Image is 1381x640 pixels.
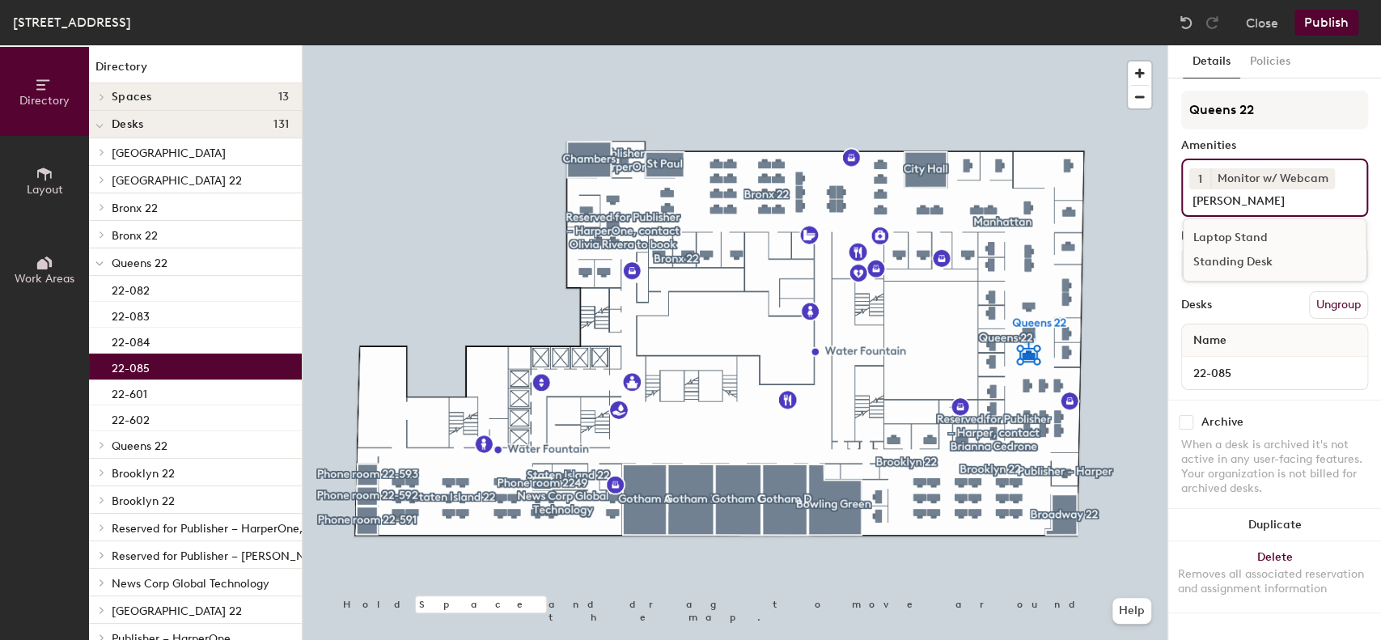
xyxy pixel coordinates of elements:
div: Amenities [1181,139,1368,152]
h1: Directory [89,58,302,83]
span: [GEOGRAPHIC_DATA] [112,146,226,160]
span: Bronx 22 [112,201,158,215]
span: News Corp Global Technology [112,577,269,591]
div: Monitor w/ Webcam [1210,168,1335,189]
div: Standing Desk [1184,250,1366,274]
div: Archive [1201,416,1243,429]
span: [GEOGRAPHIC_DATA] 22 [112,604,242,618]
span: 13 [277,91,289,104]
span: Spaces [112,91,152,104]
div: Laptop Stand [1184,226,1366,250]
span: Brooklyn 22 [112,494,175,508]
span: Brooklyn 22 [112,467,175,481]
span: 131 [273,118,289,131]
p: 22-084 [112,331,150,350]
div: Removes all associated reservation and assignment information [1178,567,1371,596]
button: Details [1183,45,1240,78]
p: 22-602 [112,409,150,427]
p: 22-085 [112,357,150,375]
span: Name [1185,326,1235,355]
span: Reserved for Publisher – [PERSON_NAME], contact [PERSON_NAME] [112,549,476,563]
input: Unnamed desk [1185,362,1364,384]
span: Queens 22 [112,256,167,270]
span: Layout [27,183,63,197]
button: Help [1112,598,1151,624]
p: 22-082 [112,279,150,298]
span: Queens 22 [112,439,167,453]
span: [GEOGRAPHIC_DATA] 22 [112,174,242,188]
button: Duplicate [1168,509,1381,541]
span: Work Areas [15,272,74,286]
button: Policies [1240,45,1300,78]
button: DeleteRemoves all associated reservation and assignment information [1168,541,1381,612]
button: Publish [1294,10,1358,36]
img: Redo [1204,15,1220,31]
button: Ungroup [1309,291,1368,319]
span: Directory [19,94,70,108]
p: 22-601 [112,383,147,401]
button: Close [1246,10,1278,36]
div: Desk Type [1181,230,1368,243]
span: Reserved for Publisher – HarperOne, contact [PERSON_NAME] to book [112,522,486,536]
span: Desks [112,118,143,131]
span: 1 [1198,171,1202,188]
img: Undo [1178,15,1194,31]
button: 1 [1189,168,1210,189]
span: Bronx 22 [112,229,158,243]
div: Desks [1181,299,1212,312]
div: [STREET_ADDRESS] [13,12,131,32]
p: 22-083 [112,305,150,324]
button: Assigned [1181,249,1368,278]
div: When a desk is archived it's not active in any user-facing features. Your organization is not bil... [1181,438,1368,496]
